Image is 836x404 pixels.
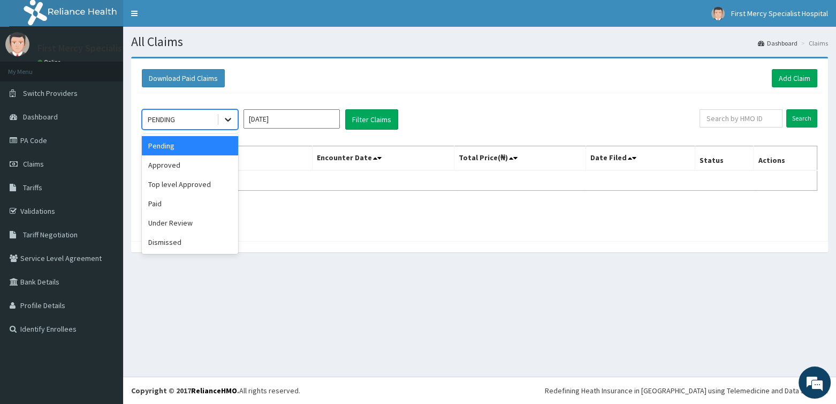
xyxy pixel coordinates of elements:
[772,69,817,87] a: Add Claim
[695,146,754,171] th: Status
[142,175,238,194] div: Top level Approved
[23,88,78,98] span: Switch Providers
[731,9,828,18] span: First Mercy Specialist Hospital
[131,386,239,395] strong: Copyright © 2017 .
[142,155,238,175] div: Approved
[131,35,828,49] h1: All Claims
[23,112,58,122] span: Dashboard
[191,386,237,395] a: RelianceHMO
[244,109,340,129] input: Select Month and Year
[345,109,398,130] button: Filter Claims
[312,146,454,171] th: Encounter Date
[700,109,782,128] input: Search by HMO ID
[142,136,238,155] div: Pending
[148,114,175,125] div: PENDING
[586,146,695,171] th: Date Filed
[23,230,78,240] span: Tariff Negotiation
[142,194,238,213] div: Paid
[23,159,44,169] span: Claims
[142,69,225,87] button: Download Paid Claims
[758,39,797,48] a: Dashboard
[142,213,238,233] div: Under Review
[5,32,29,56] img: User Image
[786,109,817,128] input: Search
[37,43,164,53] p: First Mercy Specialist Hospital
[123,377,836,404] footer: All rights reserved.
[454,146,586,171] th: Total Price(₦)
[142,233,238,252] div: Dismissed
[23,183,42,192] span: Tariffs
[799,39,828,48] li: Claims
[711,7,725,20] img: User Image
[37,58,63,66] a: Online
[754,146,817,171] th: Actions
[545,385,828,396] div: Redefining Heath Insurance in [GEOGRAPHIC_DATA] using Telemedicine and Data Science!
